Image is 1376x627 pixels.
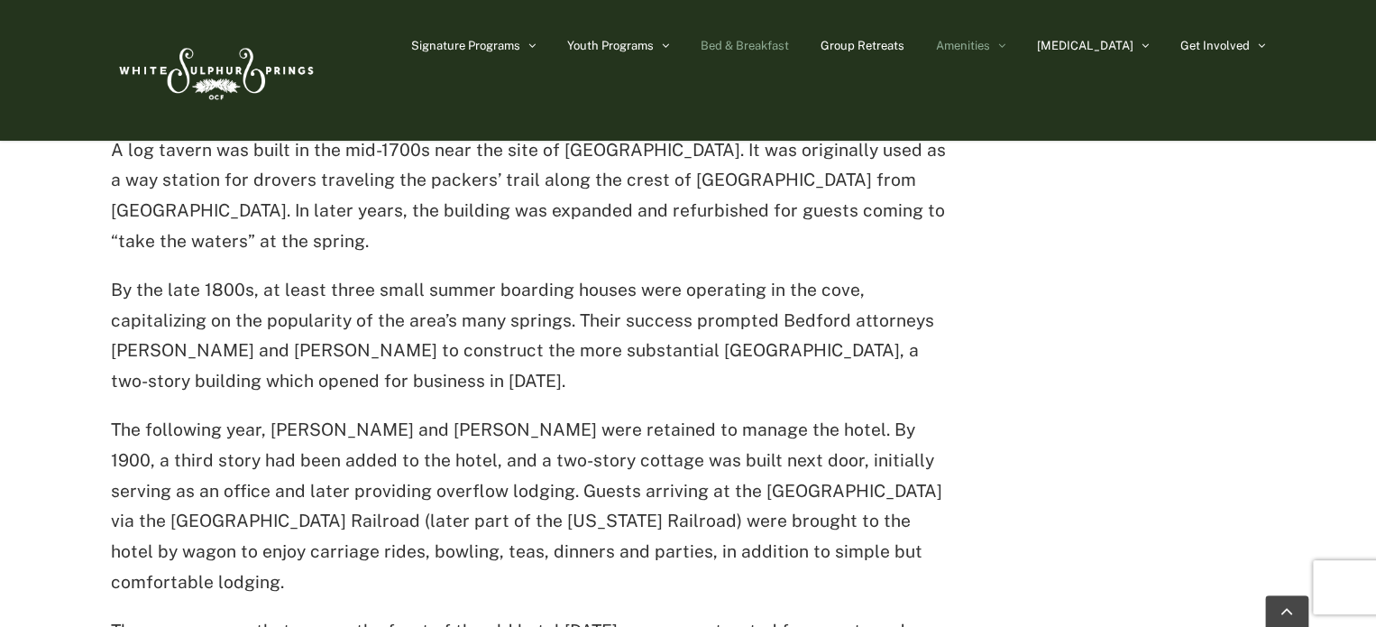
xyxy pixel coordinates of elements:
span: Bed & Breakfast [701,40,789,51]
span: Youth Programs [567,40,654,51]
p: A log tavern was built in the mid-1700s near the site of [GEOGRAPHIC_DATA]. It was originally use... [111,135,953,257]
p: By the late 1800s, at least three small summer boarding houses were operating in the cove, capita... [111,275,953,397]
span: [MEDICAL_DATA] [1037,40,1133,51]
img: White Sulphur Springs Logo [111,28,318,113]
span: Get Involved [1180,40,1250,51]
span: Amenities [936,40,990,51]
span: Group Retreats [821,40,904,51]
span: Signature Programs [411,40,520,51]
p: The following year, [PERSON_NAME] and [PERSON_NAME] were retained to manage the hotel. By 1900, a... [111,415,953,598]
